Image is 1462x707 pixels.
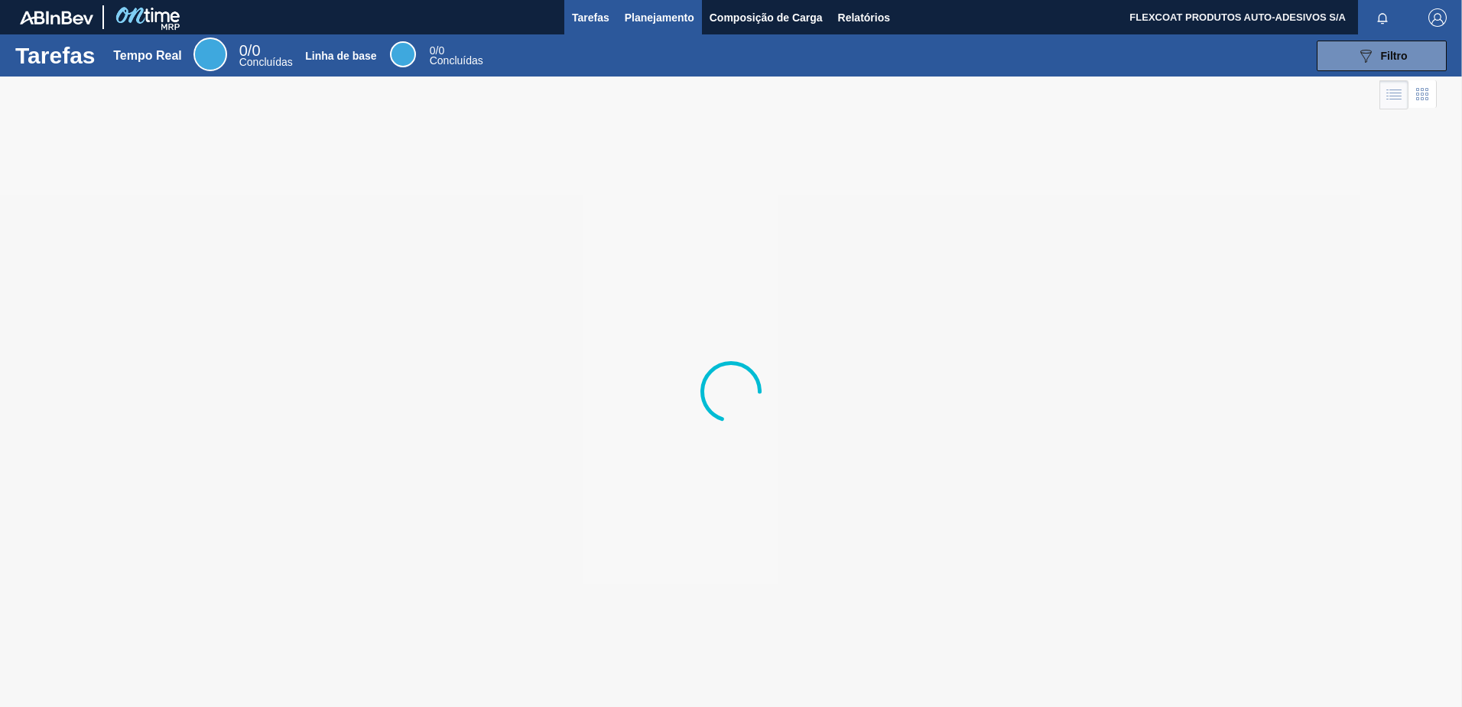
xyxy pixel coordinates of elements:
[390,41,416,67] div: Base Line
[710,8,823,27] span: Composição de Carga
[430,54,483,67] span: Concluídas
[1381,50,1408,62] span: Filtro
[1317,41,1447,71] button: Filtro
[1428,8,1447,27] img: Logout
[239,42,261,59] span: / 0
[239,44,293,67] div: Real Time
[113,49,182,63] div: Tempo Real
[20,11,93,24] img: TNhmsLtSVTkK8tSr43FrP2fwEKptu5GPRR3wAAAABJRU5ErkJggg==
[239,56,293,68] span: Concluídas
[193,37,227,71] div: Real Time
[15,47,96,64] h1: Tarefas
[305,50,376,62] div: Linha de base
[239,42,248,59] span: 0
[430,46,483,66] div: Base Line
[838,8,890,27] span: Relatórios
[625,8,694,27] span: Planejamento
[572,8,609,27] span: Tarefas
[1358,7,1407,28] button: Notificações
[430,44,436,57] span: 0
[430,44,444,57] span: / 0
